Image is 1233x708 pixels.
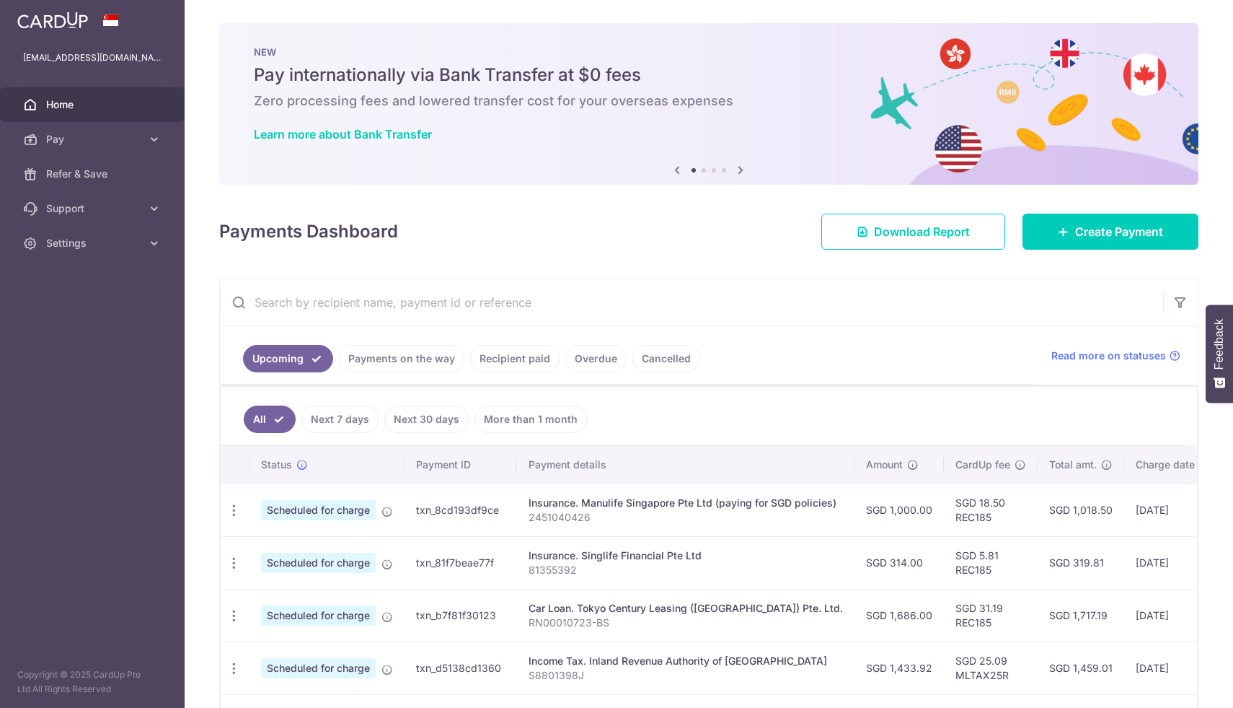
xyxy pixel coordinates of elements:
td: SGD 18.50 REC185 [944,484,1038,536]
td: SGD 1,717.19 [1038,589,1124,642]
span: Charge date [1136,458,1195,472]
p: NEW [254,46,1164,58]
a: Cancelled [632,345,700,372]
a: Overdue [565,345,627,372]
a: Create Payment [1022,214,1198,250]
p: 2451040426 [529,510,843,525]
td: txn_b7f81f30123 [405,589,517,642]
td: SGD 1,000.00 [854,484,944,536]
td: SGD 5.81 REC185 [944,536,1038,589]
input: Search by recipient name, payment id or reference [220,279,1163,325]
span: Read more on statuses [1051,349,1166,363]
span: CardUp fee [955,458,1010,472]
a: Payments on the way [339,345,464,372]
button: Feedback - Show survey [1206,305,1233,403]
td: txn_8cd193df9ce [405,484,517,536]
td: [DATE] [1124,589,1222,642]
a: Learn more about Bank Transfer [254,127,432,141]
div: Insurance. Singlife Financial Pte Ltd [529,549,843,563]
td: txn_81f7beae77f [405,536,517,589]
span: Refer & Save [46,167,141,181]
a: Upcoming [243,345,333,372]
span: Amount [866,458,903,472]
span: Scheduled for charge [261,606,376,626]
p: RN00010723-BS [529,616,843,630]
span: Scheduled for charge [261,658,376,678]
span: Total amt. [1049,458,1097,472]
td: SGD 25.09 MLTAX25R [944,642,1038,694]
h4: Payments Dashboard [219,219,398,245]
span: Feedback [1213,319,1226,370]
span: Pay [46,132,141,147]
a: Next 30 days [384,406,469,433]
img: Bank transfer banner [219,23,1198,185]
p: 81355392 [529,563,843,577]
a: Next 7 days [301,406,379,433]
span: Scheduled for charge [261,500,376,520]
th: Payment details [517,446,854,484]
div: Insurance. Manulife Singapore Pte Ltd (paying for SGD policies) [529,496,843,510]
td: SGD 31.19 REC185 [944,589,1038,642]
a: All [244,406,296,433]
span: Create Payment [1075,223,1163,240]
a: More than 1 month [474,406,587,433]
div: Car Loan. Tokyo Century Leasing ([GEOGRAPHIC_DATA]) Pte. Ltd. [529,601,843,616]
td: [DATE] [1124,536,1222,589]
img: CardUp [17,12,88,29]
span: Home [46,97,141,112]
p: [EMAIL_ADDRESS][DOMAIN_NAME] [23,51,162,65]
p: S8801398J [529,668,843,683]
a: Read more on statuses [1051,349,1180,363]
span: Settings [46,236,141,250]
span: Download Report [874,223,970,240]
td: SGD 1,459.01 [1038,642,1124,694]
td: SGD 1,686.00 [854,589,944,642]
span: Status [261,458,292,472]
td: SGD 319.81 [1038,536,1124,589]
td: txn_d5138cd1360 [405,642,517,694]
td: [DATE] [1124,642,1222,694]
h5: Pay internationally via Bank Transfer at $0 fees [254,64,1164,87]
h6: Zero processing fees and lowered transfer cost for your overseas expenses [254,92,1164,110]
th: Payment ID [405,446,517,484]
a: Download Report [821,214,1005,250]
td: SGD 314.00 [854,536,944,589]
span: Support [46,201,141,216]
td: SGD 1,433.92 [854,642,944,694]
td: [DATE] [1124,484,1222,536]
div: Income Tax. Inland Revenue Authority of [GEOGRAPHIC_DATA] [529,654,843,668]
td: SGD 1,018.50 [1038,484,1124,536]
a: Recipient paid [470,345,560,372]
span: Scheduled for charge [261,553,376,573]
